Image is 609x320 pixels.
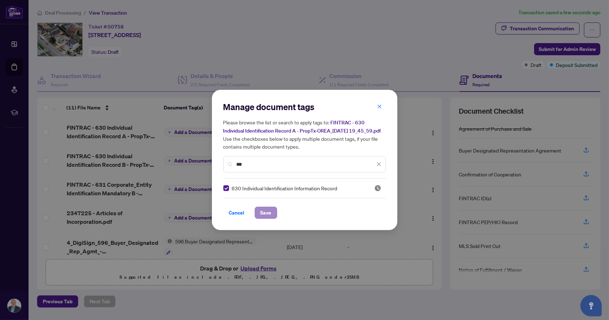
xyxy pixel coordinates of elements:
[223,101,386,113] h2: Manage document tags
[374,185,381,192] span: Pending Review
[232,184,338,192] span: 630 Individual Identification Information Record
[223,118,386,150] h5: Please browse the list or search to apply tags to: Use the checkboxes below to apply multiple doc...
[374,185,381,192] img: status
[229,207,245,218] span: Cancel
[223,207,250,219] button: Cancel
[580,295,602,316] button: Open asap
[377,104,382,109] span: close
[376,162,381,167] span: close
[260,207,271,218] span: Save
[255,207,277,219] button: Save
